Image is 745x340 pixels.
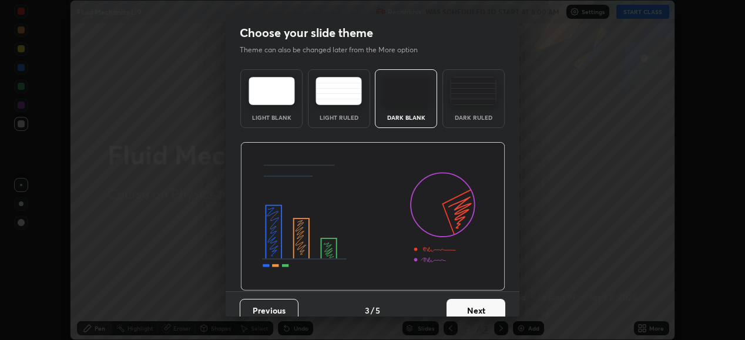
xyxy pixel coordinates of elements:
[248,115,295,120] div: Light Blank
[365,304,370,317] h4: 3
[382,115,429,120] div: Dark Blank
[447,299,505,322] button: Next
[371,304,374,317] h4: /
[240,45,430,55] p: Theme can also be changed later from the More option
[240,142,505,291] img: darkThemeBanner.d06ce4a2.svg
[316,77,362,105] img: lightRuledTheme.5fabf969.svg
[450,77,496,105] img: darkRuledTheme.de295e13.svg
[383,77,429,105] img: darkTheme.f0cc69e5.svg
[375,304,380,317] h4: 5
[240,25,373,41] h2: Choose your slide theme
[240,299,298,322] button: Previous
[450,115,497,120] div: Dark Ruled
[316,115,363,120] div: Light Ruled
[249,77,295,105] img: lightTheme.e5ed3b09.svg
